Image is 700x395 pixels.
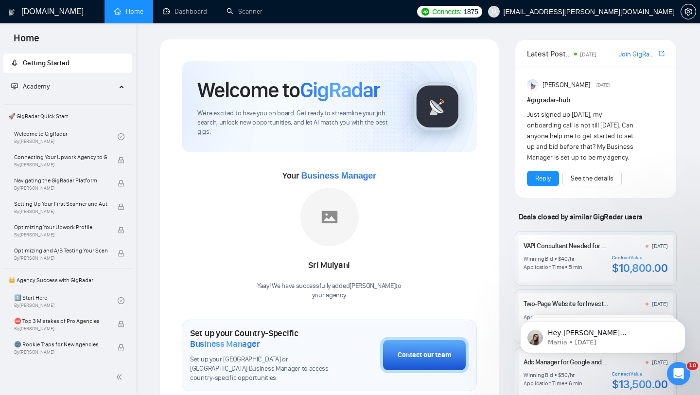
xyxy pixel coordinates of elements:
div: 6 min [569,379,582,387]
h1: # gigradar-hub [527,95,665,106]
div: Winning Bid [524,371,553,379]
span: [DATE] [580,51,596,58]
div: Application Time [524,263,564,271]
span: check-circle [118,297,124,304]
iframe: Intercom notifications message [506,301,700,369]
span: fund-projection-screen [11,83,18,90]
span: 🚀 GigRadar Quick Start [4,107,131,126]
span: Academy [11,82,50,90]
button: setting [681,4,696,19]
span: By [PERSON_NAME] [14,185,107,191]
a: searchScanner [227,7,262,16]
iframe: Intercom live chat [667,362,690,385]
span: Optimizing and A/B Testing Your Scanner for Better Results [14,246,107,255]
span: lock [118,321,124,327]
div: $ [558,255,561,263]
div: Contract Value [612,371,667,377]
div: /hr [568,255,575,263]
span: Connecting Your Upwork Agency to GigRadar [14,152,107,162]
span: Business Manager [301,171,376,180]
span: lock [118,344,124,351]
span: double-left [116,372,125,382]
span: Optimizing Your Upwork Profile [14,222,107,232]
img: placeholder.png [300,188,359,246]
span: lock [118,203,124,210]
div: $13,500.00 [612,377,667,392]
a: See the details [571,173,613,184]
span: Latest Posts from the GigRadar Community [527,48,571,60]
span: Connects: [432,6,461,17]
div: /hr [568,371,575,379]
a: dashboardDashboard [163,7,207,16]
span: user [490,8,497,15]
span: Your [282,170,376,181]
span: export [659,50,665,57]
div: Winning Bid [524,255,553,263]
span: 10 [687,362,698,370]
img: gigradar-logo.png [413,82,462,131]
div: $ [558,371,561,379]
div: Contact our team [398,350,451,360]
span: Academy [23,82,50,90]
span: Home [6,31,47,52]
span: By [PERSON_NAME] [14,255,107,261]
div: Yaay! We have successfully added [PERSON_NAME] to [257,282,402,300]
span: Navigating the GigRadar Platform [14,176,107,185]
span: Getting Started [23,59,70,67]
span: [DATE] [596,81,610,90]
div: 40 [561,255,568,263]
span: By [PERSON_NAME] [14,162,107,168]
span: By [PERSON_NAME] [14,209,107,215]
span: lock [118,250,124,257]
span: lock [118,227,124,233]
img: upwork-logo.png [421,8,429,16]
div: $10,800.00 [612,261,667,275]
span: 👑 Agency Success with GigRadar [4,270,131,290]
button: Contact our team [380,337,469,373]
div: [DATE] [652,242,668,250]
h1: Set up your Country-Specific [190,328,332,349]
span: By [PERSON_NAME] [14,326,107,332]
span: Setting Up Your First Scanner and Auto-Bidder [14,199,107,209]
span: ⛔ Top 3 Mistakes of Pro Agencies [14,316,107,326]
button: Reply [527,171,559,186]
div: 50 [561,371,568,379]
span: GigRadar [300,77,380,103]
h1: Welcome to [197,77,380,103]
a: 1️⃣ Start HereBy[PERSON_NAME] [14,290,118,311]
span: 1875 [464,6,478,17]
div: Application Time [524,379,564,387]
span: [PERSON_NAME] [542,80,590,90]
span: By [PERSON_NAME] [14,232,107,238]
span: Set up your [GEOGRAPHIC_DATA] or [GEOGRAPHIC_DATA] Business Manager to access country-specific op... [190,355,332,383]
a: export [659,49,665,58]
img: logo [8,4,15,20]
span: 🌚 Rookie Traps for New Agencies [14,340,107,349]
span: setting [681,8,696,16]
span: lock [118,180,124,187]
span: lock [118,157,124,163]
button: See the details [562,171,622,186]
p: your agency . [257,291,402,300]
div: Sri Mulyani [257,257,402,274]
a: setting [681,8,696,16]
div: 5 min [569,263,582,271]
span: Business Manager [190,339,260,349]
div: Contract Value [612,255,667,261]
span: By [PERSON_NAME] [14,349,107,355]
span: check-circle [118,133,124,140]
a: Join GigRadar Slack Community [619,49,657,60]
span: Deals closed by similar GigRadar users [515,208,647,225]
a: Welcome to GigRadarBy[PERSON_NAME] [14,126,118,147]
a: Reply [535,173,551,184]
a: homeHome [114,7,143,16]
img: Anisuzzaman Khan [527,79,539,91]
span: rocket [11,59,18,66]
div: Just signed up [DATE], my onboarding call is not till [DATE]. Can anyone help me to get started t... [527,109,637,163]
span: We're excited to have you on board. Get ready to streamline your job search, unlock new opportuni... [197,109,397,137]
li: Getting Started [3,54,132,73]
